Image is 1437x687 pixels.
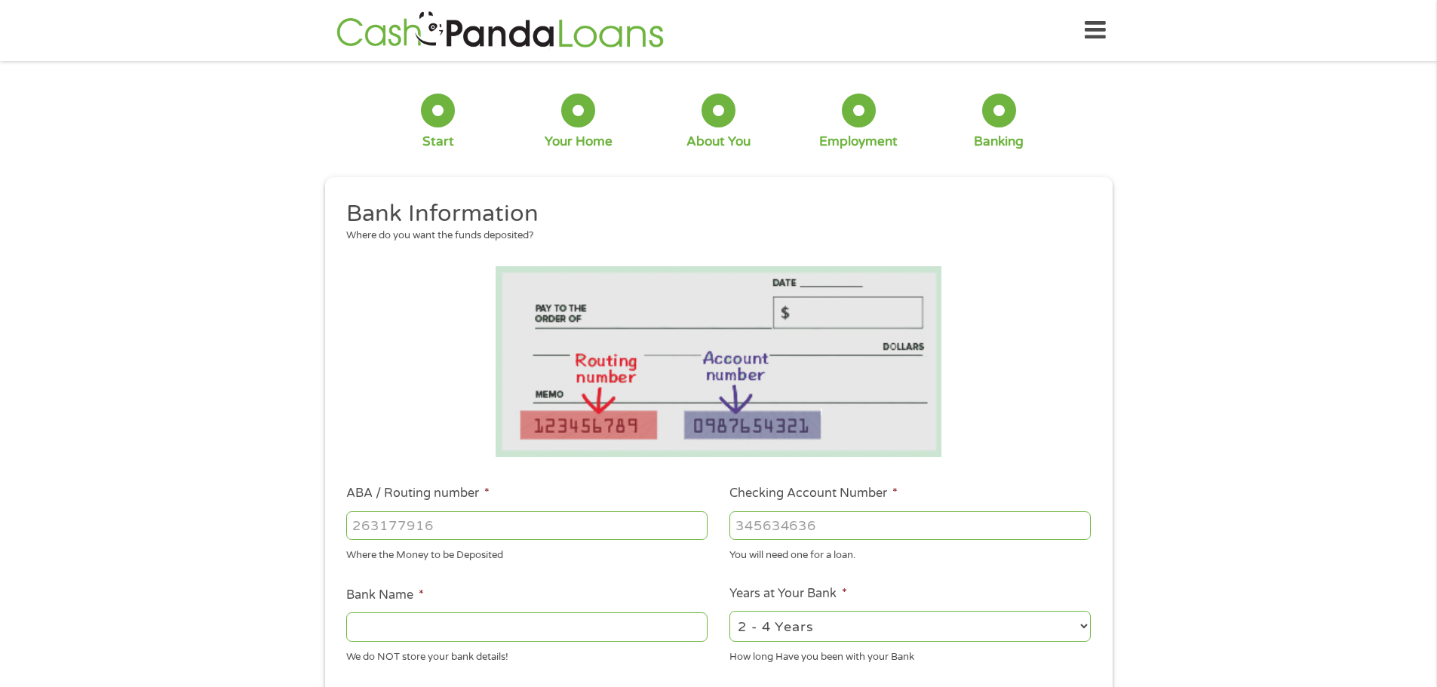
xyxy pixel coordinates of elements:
div: Banking [974,133,1024,150]
label: ABA / Routing number [346,486,490,501]
div: Start [422,133,454,150]
div: Employment [819,133,898,150]
div: Your Home [545,133,613,150]
label: Bank Name [346,587,424,603]
input: 263177916 [346,511,708,540]
div: Where the Money to be Deposited [346,543,708,563]
h2: Bank Information [346,199,1079,229]
div: You will need one for a loan. [729,543,1091,563]
div: How long Have you been with your Bank [729,644,1091,664]
img: GetLoanNow Logo [332,9,668,52]
div: We do NOT store your bank details! [346,644,708,664]
img: Routing number location [496,266,942,457]
div: About You [686,133,751,150]
label: Checking Account Number [729,486,898,501]
div: Where do you want the funds deposited? [346,228,1079,244]
input: 345634636 [729,511,1091,540]
label: Years at Your Bank [729,586,847,602]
